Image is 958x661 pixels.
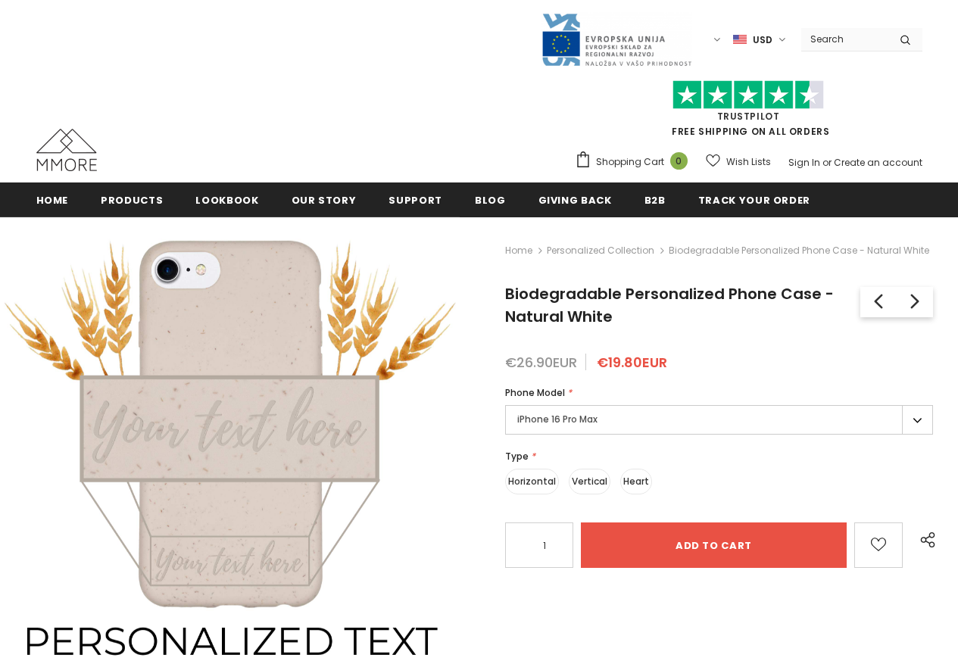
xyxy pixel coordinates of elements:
input: Add to cart [581,522,847,568]
span: Phone Model [505,386,565,399]
span: €19.80EUR [597,353,667,372]
span: Giving back [538,193,612,207]
a: B2B [644,182,666,217]
a: Home [36,182,69,217]
a: Create an account [834,156,922,169]
span: FREE SHIPPING ON ALL ORDERS [575,87,922,138]
a: Trustpilot [717,110,780,123]
label: Horizontal [505,469,559,494]
a: Lookbook [195,182,258,217]
img: Javni Razpis [541,12,692,67]
span: Home [36,193,69,207]
span: support [389,193,442,207]
span: Products [101,193,163,207]
span: Biodegradable Personalized Phone Case - Natural White [505,283,834,327]
span: Biodegradable Personalized Phone Case - Natural White [669,242,929,260]
span: Wish Lists [726,154,771,170]
a: Home [505,242,532,260]
a: Products [101,182,163,217]
span: €26.90EUR [505,353,577,372]
span: 0 [670,152,688,170]
input: Search Site [801,28,888,50]
span: Shopping Cart [596,154,664,170]
span: Blog [475,193,506,207]
span: B2B [644,193,666,207]
span: USD [753,33,772,48]
label: Heart [620,469,652,494]
img: Trust Pilot Stars [672,80,824,110]
a: Javni Razpis [541,33,692,45]
span: Type [505,450,529,463]
a: Our Story [292,182,357,217]
a: Giving back [538,182,612,217]
span: or [822,156,832,169]
img: MMORE Cases [36,129,97,171]
a: Personalized Collection [547,244,654,257]
a: support [389,182,442,217]
label: iPhone 16 Pro Max [505,405,933,435]
img: USD [733,33,747,46]
span: Lookbook [195,193,258,207]
a: Wish Lists [706,148,771,175]
span: Our Story [292,193,357,207]
a: Sign In [788,156,820,169]
a: Shopping Cart 0 [575,151,695,173]
a: Blog [475,182,506,217]
a: Track your order [698,182,810,217]
span: Track your order [698,193,810,207]
label: Vertical [569,469,610,494]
